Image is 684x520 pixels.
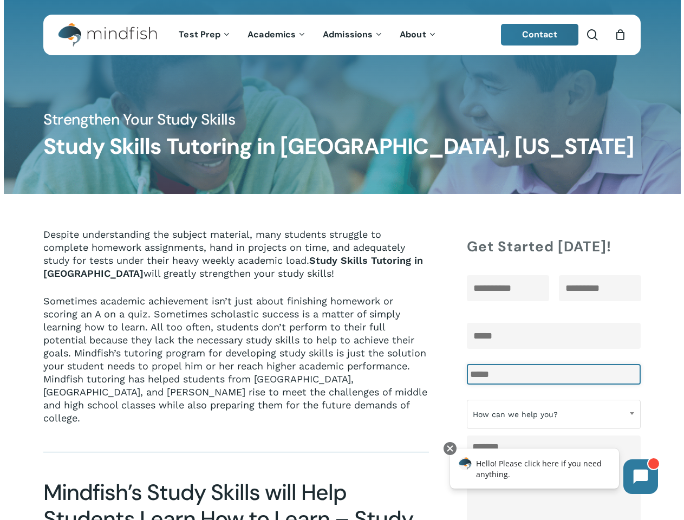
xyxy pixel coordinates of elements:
[43,15,641,55] header: Main Menu
[467,403,640,426] span: How can we help you?
[467,400,641,429] span: How can we help you?
[522,29,558,40] span: Contact
[179,29,220,40] span: Test Prep
[247,29,296,40] span: Academics
[171,30,239,40] a: Test Prep
[323,29,373,40] span: Admissions
[239,30,315,40] a: Academics
[171,15,445,55] nav: Main Menu
[43,255,423,279] strong: Study Skills Tutoring in [GEOGRAPHIC_DATA]
[43,134,641,160] h1: Study Skills Tutoring in [GEOGRAPHIC_DATA], [US_STATE]
[43,228,429,295] p: Despite understanding the subject material, many students struggle to complete homework assignmen...
[43,295,429,425] p: Sometimes academic achievement isn’t just about finishing homework or scoring an A on a quiz. Som...
[43,110,641,129] h4: Strengthen Your Study Skills
[392,30,445,40] a: About
[400,29,426,40] span: About
[501,24,579,45] a: Contact
[439,440,669,505] iframe: Chatbot
[315,30,392,40] a: Admissions
[467,237,641,256] h4: Get Started [DATE]!
[614,29,626,41] a: Cart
